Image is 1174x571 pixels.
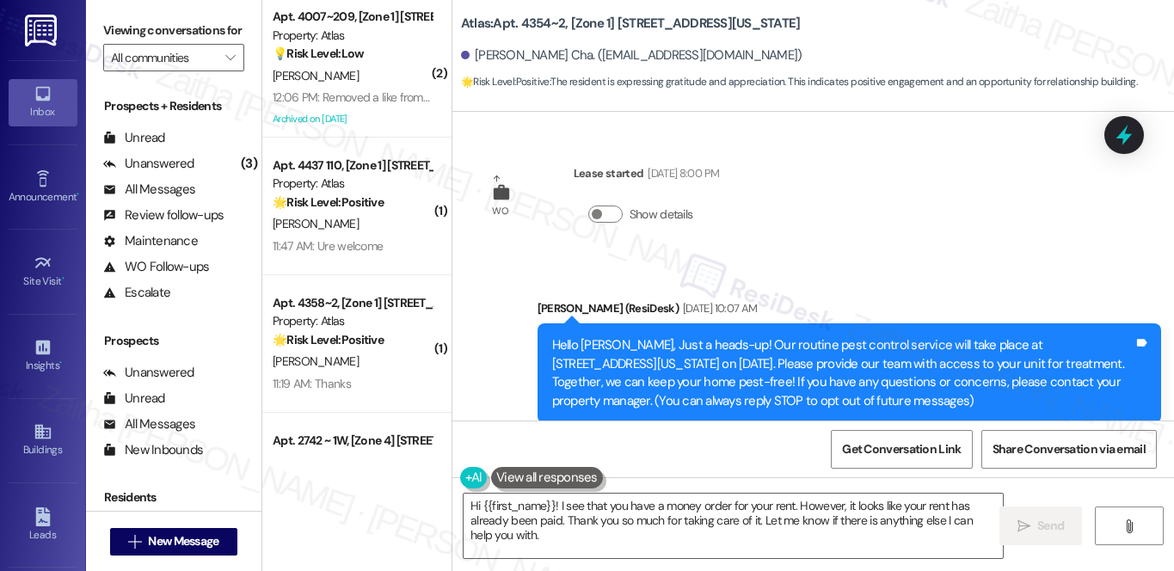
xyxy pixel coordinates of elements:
[999,507,1083,545] button: Send
[1037,517,1064,535] span: Send
[273,8,432,26] div: Apt. 4007~209, [Zone 1] [STREET_ADDRESS][PERSON_NAME]
[9,333,77,379] a: Insights •
[111,44,217,71] input: All communities
[103,415,195,433] div: All Messages
[148,532,218,550] span: New Message
[273,194,384,210] strong: 🌟 Risk Level: Positive
[103,364,194,382] div: Unanswered
[86,332,261,350] div: Prospects
[225,51,235,64] i: 
[1017,519,1030,533] i: 
[981,430,1157,469] button: Share Conversation via email
[492,202,508,220] div: WO
[237,150,261,177] div: (3)
[9,79,77,126] a: Inbox
[59,357,62,369] span: •
[273,68,359,83] span: [PERSON_NAME]
[464,494,1003,558] textarea: Hi {{first_name}}! I see that you have a money order for your rent. However, it looks like your r...
[86,488,261,507] div: Residents
[103,206,224,224] div: Review follow-ups
[273,312,432,330] div: Property: Atlas
[25,15,60,46] img: ResiDesk Logo
[273,238,383,254] div: 11:47 AM: Ure welcome
[77,188,79,200] span: •
[552,336,1134,410] div: Hello [PERSON_NAME], Just a heads-up! Our routine pest control service will take place at [STREET...
[630,206,693,224] label: Show details
[103,284,170,302] div: Escalate
[273,353,359,369] span: [PERSON_NAME]
[128,535,141,549] i: 
[271,108,433,130] div: Archived on [DATE]
[103,155,194,173] div: Unanswered
[273,46,364,61] strong: 💡 Risk Level: Low
[103,441,203,459] div: New Inbounds
[9,249,77,295] a: Site Visit •
[110,528,237,556] button: New Message
[103,181,195,199] div: All Messages
[9,417,77,464] a: Buildings
[993,440,1146,458] span: Share Conversation via email
[62,273,65,285] span: •
[9,502,77,549] a: Leads
[273,376,351,391] div: 11:19 AM: Thanks
[273,216,359,231] span: [PERSON_NAME]
[461,73,1137,91] span: : The resident is expressing gratitude and appreciation. This indicates positive engagement and a...
[103,390,165,408] div: Unread
[461,46,802,64] div: [PERSON_NAME] Cha. ([EMAIL_ADDRESS][DOMAIN_NAME])
[679,299,757,317] div: [DATE] 10:07 AM
[273,332,384,347] strong: 🌟 Risk Level: Positive
[103,232,198,250] div: Maintenance
[103,129,165,147] div: Unread
[86,97,261,115] div: Prospects + Residents
[461,15,801,33] b: Atlas: Apt. 4354~2, [Zone 1] [STREET_ADDRESS][US_STATE]
[273,27,432,45] div: Property: Atlas
[538,299,1161,323] div: [PERSON_NAME] (ResiDesk)
[574,164,719,188] div: Lease started
[643,164,719,182] div: [DATE] 8:00 PM
[103,17,244,44] label: Viewing conversations for
[842,440,961,458] span: Get Conversation Link
[273,294,432,312] div: Apt. 4358~2, [Zone 1] [STREET_ADDRESS][US_STATE]
[273,175,432,193] div: Property: Atlas
[461,75,550,89] strong: 🌟 Risk Level: Positive
[831,430,972,469] button: Get Conversation Link
[103,258,209,276] div: WO Follow-ups
[273,432,432,450] div: Apt. 2742 ~ 1W, [Zone 4] [STREET_ADDRESS]
[273,157,432,175] div: Apt. 4437 110, [Zone 1] [STREET_ADDRESS]
[1122,519,1135,533] i: 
